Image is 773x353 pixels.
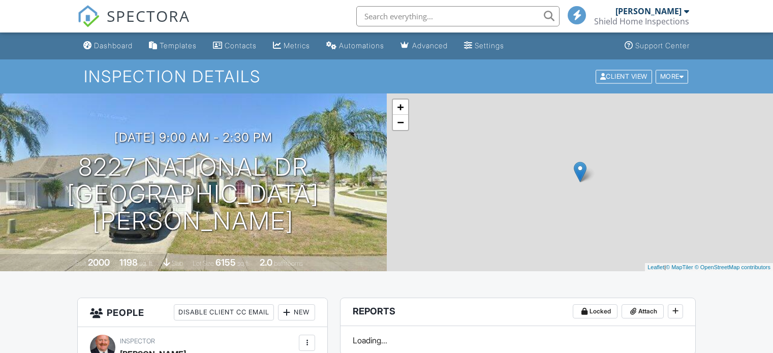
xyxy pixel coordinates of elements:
div: Templates [160,41,197,50]
div: Disable Client CC Email [174,304,274,320]
a: © OpenStreetMap contributors [695,264,770,270]
a: Leaflet [647,264,664,270]
div: Metrics [284,41,310,50]
a: Support Center [621,37,694,55]
h1: Inspection Details [84,68,689,85]
a: Zoom out [393,115,408,130]
div: New [278,304,315,320]
div: | [645,263,773,272]
div: Support Center [635,41,690,50]
a: Automations (Basic) [322,37,388,55]
div: Client View [596,70,652,83]
a: SPECTORA [77,14,190,35]
span: sq. ft. [139,260,153,267]
a: Advanced [396,37,452,55]
div: Contacts [225,41,257,50]
div: 1198 [119,257,138,268]
a: Metrics [269,37,314,55]
div: 2.0 [260,257,272,268]
div: Dashboard [94,41,133,50]
span: Built [75,260,86,267]
a: Dashboard [79,37,137,55]
div: [PERSON_NAME] [615,6,682,16]
img: The Best Home Inspection Software - Spectora [77,5,100,27]
h3: [DATE] 9:00 am - 2:30 pm [114,131,272,144]
div: More [656,70,689,83]
a: Zoom in [393,100,408,115]
div: 6155 [215,257,236,268]
span: SPECTORA [107,5,190,26]
span: Lot Size [193,260,214,267]
span: bathrooms [274,260,303,267]
div: 2000 [88,257,110,268]
h3: People [78,298,327,327]
a: Contacts [209,37,261,55]
div: Automations [339,41,384,50]
span: slab [172,260,183,267]
h1: 8227 National Dr [GEOGRAPHIC_DATA][PERSON_NAME] [16,154,370,234]
span: sq.ft. [237,260,250,267]
span: Inspector [120,337,155,345]
a: Settings [460,37,508,55]
div: Settings [475,41,504,50]
a: © MapTiler [666,264,693,270]
a: Templates [145,37,201,55]
div: Advanced [412,41,448,50]
div: Shield Home Inspections [594,16,689,26]
a: Client View [595,72,655,80]
input: Search everything... [356,6,560,26]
